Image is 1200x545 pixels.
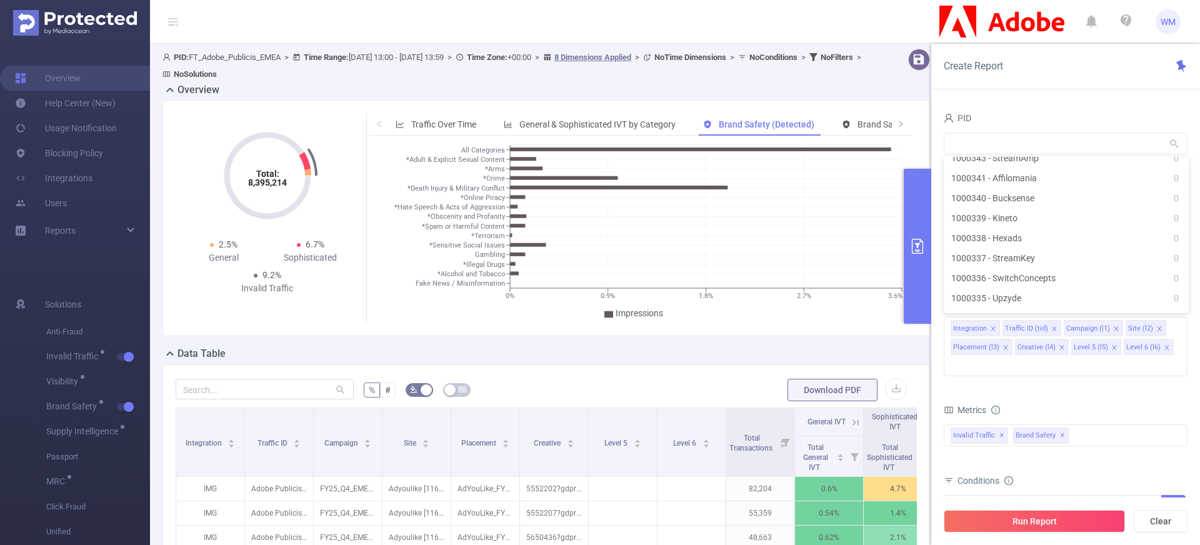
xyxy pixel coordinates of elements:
span: > [281,52,292,62]
div: Sort [502,437,509,445]
span: Traffic Over Time [411,119,476,129]
div: Level 6 (l6) [1126,339,1161,356]
span: Supply Intelligence [46,427,122,436]
span: FT_Adobe_Publicis_EMEA [DATE] 13:00 - [DATE] 13:59 +00:00 [162,52,865,79]
p: Adyoulike [11655] [382,501,451,525]
span: 9.2% [262,270,281,280]
p: 5552202?gdpr=1 [520,477,588,501]
tspan: Gambling [475,251,505,259]
i: Filter menu [914,436,932,476]
p: 5552207?gdpr=1 [520,501,588,525]
li: Creative (l4) [1015,339,1069,355]
p: 0.6% [795,477,863,501]
span: Brand Safety [1013,427,1069,444]
i: icon: caret-up [837,452,844,456]
div: Traffic ID (tid) [1005,321,1048,337]
tspan: Fake News / Misinformation [416,280,505,288]
span: Anti-Fraud [46,319,150,344]
i: icon: table [459,386,466,393]
span: MRC [46,477,69,486]
span: > [631,52,643,62]
tspan: *Obscenity and Profanity [427,213,506,221]
a: Blocking Policy [15,141,103,166]
span: 0 [1174,211,1179,225]
i: Filter menu [777,408,794,476]
li: Placement (l3) [951,339,1012,355]
h2: Data Table [177,346,226,361]
i: icon: close [1111,344,1117,352]
div: Sort [293,437,301,445]
a: Users [15,191,67,216]
li: 1000343 - StreamAmp [944,148,1189,168]
span: > [797,52,809,62]
span: Reports [45,226,76,236]
i: icon: caret-down [364,442,371,446]
span: Total General IVT [803,443,828,472]
b: No Filters [821,52,853,62]
b: No Time Dimensions [654,52,726,62]
li: 1000341 - Affilomania [944,168,1189,188]
div: Site (l2) [1128,321,1153,337]
tspan: *Online Piracy [461,194,506,202]
li: 1000334 - Gamut [944,308,1189,328]
p: AdYouLike_FY25AcrobatDemandCreation_PSP_Cohort-AdYouLike-ADC-ACRO-Partner_DE_DSK_ST_1200x627_Rein... [451,477,519,501]
span: Create Report [944,60,1003,72]
tspan: All Categories [461,146,505,154]
span: 0 [1174,171,1179,185]
tspan: *Terrorism [471,232,505,240]
span: Brand Safety (Detected) [719,119,814,129]
span: Unified [46,519,150,544]
tspan: *Arms [485,165,505,173]
p: 0.54% [795,501,863,525]
span: Total Transactions [729,434,774,452]
i: icon: caret-up [294,437,301,441]
p: IMG [176,501,244,525]
div: Invalid Traffic [224,282,311,295]
button: Clear [1134,510,1187,532]
a: Integrations [15,166,92,191]
li: 1000338 - Hexads [944,228,1189,248]
li: Integration [951,320,1000,336]
span: 0 [1174,291,1179,305]
div: Sort [702,437,710,445]
span: WM [1161,9,1176,34]
tspan: 3.6% [888,292,902,300]
span: 0 [1174,231,1179,245]
div: Sophisticated [267,251,354,264]
span: Creative [534,439,562,447]
span: General IVT [807,417,846,426]
p: FY25_Q4_EMEA_DocumentCloud_AcrobatsGotIt_Progression_Progression_CP323VD_P42498_NA [287833] [314,477,382,501]
div: Sort [837,452,844,459]
span: Visibility [46,377,82,386]
tspan: *Illegal Drugs [463,261,505,269]
span: > [531,52,543,62]
i: icon: caret-up [702,437,709,441]
p: 1.4% [864,501,932,525]
button: Add [1161,495,1186,517]
span: Level 6 [673,439,698,447]
tspan: *Hate Speech & Acts of Aggression [394,203,505,211]
i: icon: caret-down [837,456,844,460]
span: Site [404,439,418,447]
div: Sort [634,437,641,445]
a: Usage Notification [15,116,117,141]
tspan: 8,395,214 [248,177,287,187]
tspan: *Death Injury & Military Conflict [407,184,505,192]
i: icon: user [162,53,174,61]
span: ✕ [1060,428,1065,443]
div: Level 5 (l5) [1074,339,1108,356]
i: icon: caret-up [567,437,574,441]
b: No Conditions [749,52,797,62]
button: Download PDF [787,379,877,401]
button: Run Report [944,510,1125,532]
a: Reports [45,218,76,243]
span: Level 5 [604,439,629,447]
div: Contains [1026,496,1065,516]
span: Invalid Traffic [46,352,102,361]
i: icon: close [1113,326,1119,333]
span: Conditions [957,476,1013,486]
i: icon: close [1051,326,1057,333]
li: 1000337 - StreamKey [944,248,1189,268]
span: > [853,52,865,62]
div: Sort [422,437,429,445]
